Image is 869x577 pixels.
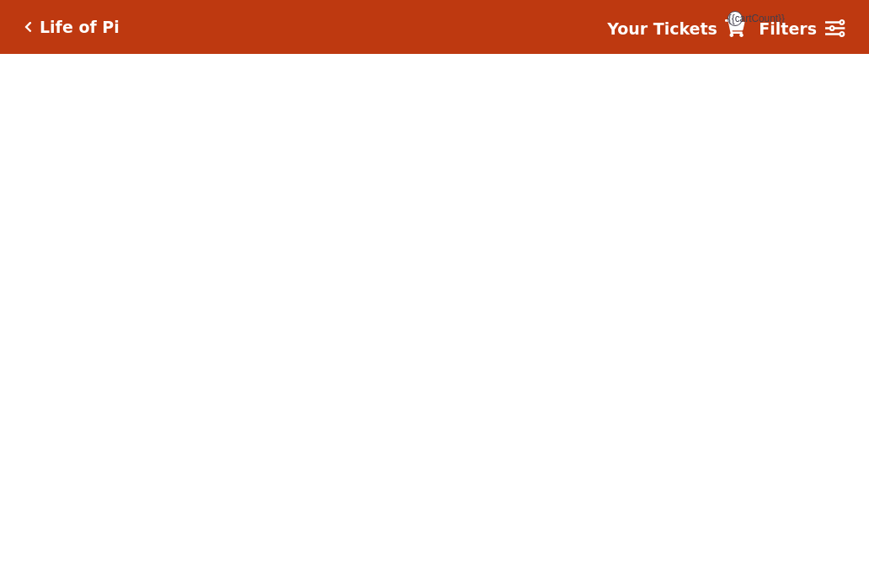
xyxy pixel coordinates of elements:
[728,11,743,26] span: {{cartCount}}
[607,19,717,38] strong: Your Tickets
[607,17,745,41] a: Your Tickets {{cartCount}}
[759,19,817,38] strong: Filters
[40,18,120,37] h5: Life of Pi
[759,17,845,41] a: Filters
[24,21,32,33] a: Click here to go back to filters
